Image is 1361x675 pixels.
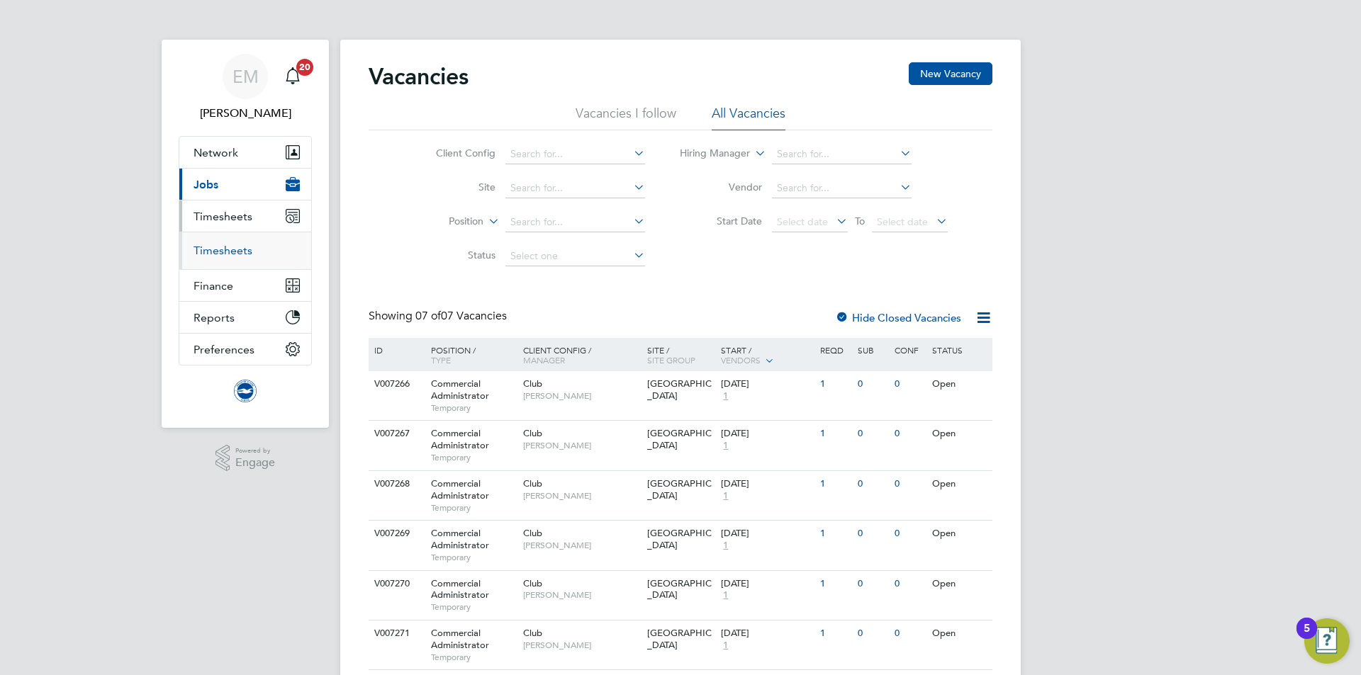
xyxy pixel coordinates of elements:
[179,380,312,402] a: Go to home page
[194,311,235,324] span: Reports
[647,354,695,365] span: Site Group
[891,521,928,547] div: 0
[179,137,311,168] button: Network
[523,390,640,402] span: [PERSON_NAME]
[929,571,990,597] div: Open
[371,421,420,447] div: V007267
[505,178,645,198] input: Search for...
[523,477,542,489] span: Club
[854,371,891,397] div: 0
[721,628,813,640] div: [DATE]
[194,146,238,159] span: Network
[680,181,762,193] label: Vendor
[279,54,307,99] a: 20
[929,471,990,497] div: Open
[721,540,730,552] span: 1
[891,571,928,597] div: 0
[179,200,311,232] button: Timesheets
[414,181,495,193] label: Site
[523,640,640,651] span: [PERSON_NAME]
[179,105,312,122] span: Edyta Marchant
[647,427,712,451] span: [GEOGRAPHIC_DATA]
[891,421,928,447] div: 0
[817,521,853,547] div: 1
[854,521,891,547] div: 0
[721,578,813,590] div: [DATE]
[215,445,276,472] a: Powered byEngage
[854,471,891,497] div: 0
[369,309,510,324] div: Showing
[854,620,891,647] div: 0
[179,334,311,365] button: Preferences
[431,427,489,451] span: Commercial Administrator
[179,54,312,122] a: EM[PERSON_NAME]
[891,471,928,497] div: 0
[523,627,542,639] span: Club
[721,440,730,452] span: 1
[772,144,912,164] input: Search for...
[647,627,712,651] span: [GEOGRAPHIC_DATA]
[431,552,516,563] span: Temporary
[431,378,489,402] span: Commercial Administrator
[721,428,813,440] div: [DATE]
[854,571,891,597] div: 0
[851,212,869,230] span: To
[371,620,420,647] div: V007271
[162,40,329,428] nav: Main navigation
[777,215,828,228] span: Select date
[929,338,990,362] div: Status
[877,215,928,228] span: Select date
[523,589,640,601] span: [PERSON_NAME]
[431,402,516,414] span: Temporary
[668,147,750,161] label: Hiring Manager
[576,105,676,130] li: Vacancies I follow
[721,490,730,502] span: 1
[929,421,990,447] div: Open
[431,601,516,613] span: Temporary
[647,477,712,501] span: [GEOGRAPHIC_DATA]
[371,371,420,397] div: V007266
[891,620,928,647] div: 0
[929,371,990,397] div: Open
[680,215,762,227] label: Start Date
[431,627,489,651] span: Commercial Administrator
[431,354,451,365] span: Type
[369,62,469,91] h2: Vacancies
[891,371,928,397] div: 0
[721,528,813,540] div: [DATE]
[520,338,644,372] div: Client Config /
[179,169,311,200] button: Jobs
[1304,628,1310,647] div: 5
[772,178,912,198] input: Search for...
[505,144,645,164] input: Search for...
[909,62,992,85] button: New Vacancy
[234,380,257,402] img: brightonandhovealbion-logo-retina.png
[817,338,853,362] div: Reqd
[721,589,730,601] span: 1
[523,577,542,589] span: Club
[721,378,813,390] div: [DATE]
[721,640,730,652] span: 1
[194,343,254,356] span: Preferences
[817,620,853,647] div: 1
[523,540,640,551] span: [PERSON_NAME]
[431,502,516,514] span: Temporary
[647,577,712,601] span: [GEOGRAPHIC_DATA]
[179,270,311,301] button: Finance
[647,527,712,551] span: [GEOGRAPHIC_DATA]
[929,620,990,647] div: Open
[835,311,961,324] label: Hide Closed Vacancies
[371,571,420,597] div: V007270
[647,378,712,402] span: [GEOGRAPHIC_DATA]
[235,457,275,469] span: Engage
[523,527,542,539] span: Club
[414,147,495,159] label: Client Config
[235,445,275,457] span: Powered by
[721,478,813,490] div: [DATE]
[431,452,516,463] span: Temporary
[194,210,252,223] span: Timesheets
[431,527,489,551] span: Commercial Administrator
[233,67,259,86] span: EM
[891,338,928,362] div: Conf
[817,471,853,497] div: 1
